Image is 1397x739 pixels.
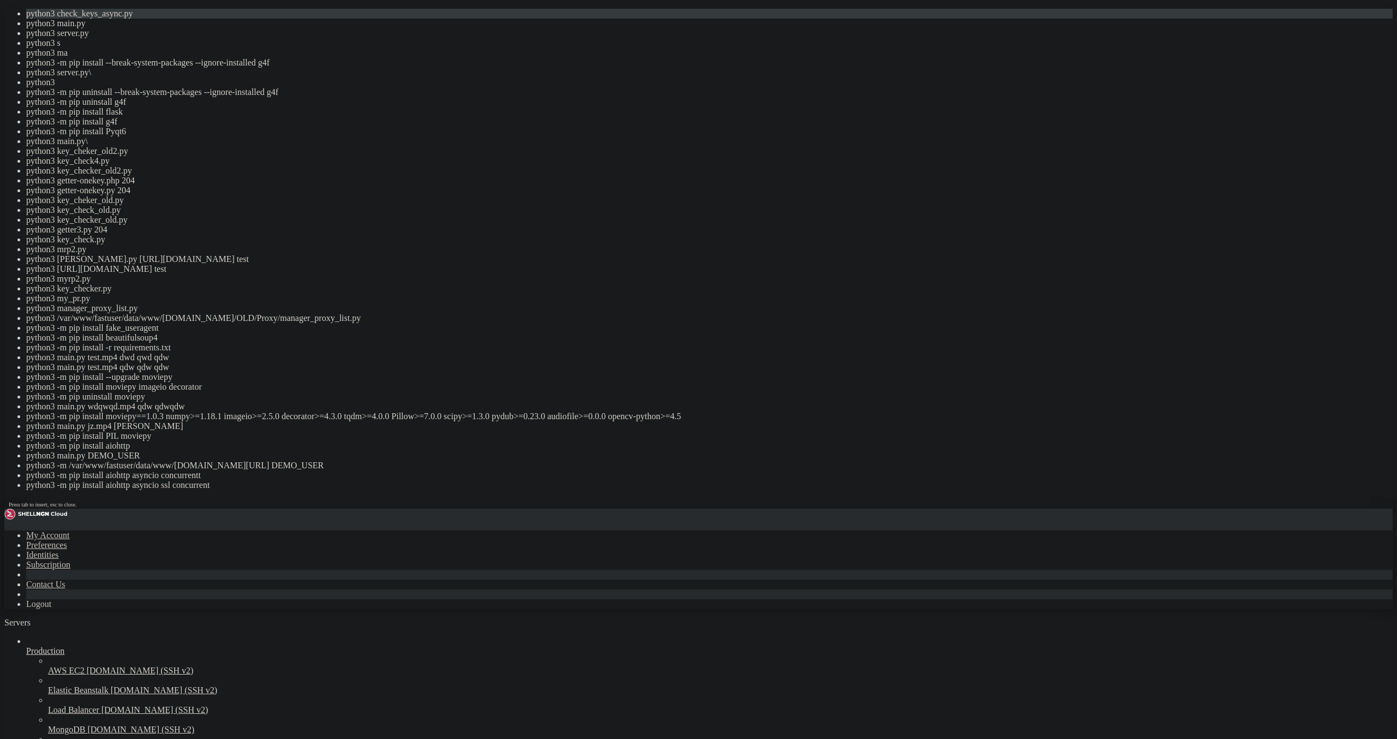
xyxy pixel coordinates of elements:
[26,323,1393,333] li: python3 -m pip install fake_useragent
[345,240,349,249] div: (74, 26)
[26,421,1393,431] li: python3 main.py jz.mp4 [PERSON_NAME]
[26,646,64,655] span: Production
[26,127,1393,136] li: python3 -m pip install Pyqt6
[26,87,1393,97] li: python3 -m pip uninstall --break-system-packages --ignore-installed g4f
[4,140,1254,150] x-row: /etc/apache2/fastpanel2-available
[26,451,1393,461] li: python3 main.py DEMO_USER
[26,294,1393,303] li: python3 my_pr.py
[4,618,74,627] a: Servers
[4,114,1254,123] x-row: By default configuration files can be found in the following directories:
[26,461,1393,470] li: python3 -m /var/www/fastuser/data/www/[DOMAIN_NAME][URL] DEMO_USER
[48,725,1393,735] a: MongoDB [DOMAIN_NAME] (SSH v2)
[26,550,59,559] a: Identities
[48,725,85,734] span: MongoDB
[26,166,1393,176] li: python3 key_checker_old2.py
[26,107,1393,117] li: python3 -m pip install flask
[4,509,67,520] img: Shellngn
[4,140,39,149] span: APACHE2:
[26,78,1393,87] li: python3
[26,540,67,550] a: Preferences
[26,19,1393,28] li: python3 main.py
[48,666,85,675] span: AWS EC2
[9,502,76,508] span: Press tab to insert, esc to close.
[4,50,1254,59] x-row: Operating System:
[118,32,157,40] span: FASTPANEL
[26,245,1393,254] li: python3 mrp2.py
[26,599,51,609] a: Logout
[4,168,170,176] span: You may do that in your control panel.
[4,618,31,627] span: Servers
[26,264,1393,274] li: python3 [URL][DOMAIN_NAME] test
[48,686,1393,695] a: Elastic Beanstalk [DOMAIN_NAME] (SSH v2)
[4,204,1254,213] x-row: ###########################################################################
[4,222,1254,231] x-row: -bash: /var/www/fastuser/data/www/[DOMAIN_NAME][URL]: Is a directory
[26,156,1393,166] li: python3 key_check4.py
[26,225,1393,235] li: python3 getter3.py 204
[26,284,1393,294] li: python3 key_checker.py
[4,177,1254,186] x-row: ===========================================================================
[48,676,1393,695] li: Elastic Beanstalk [DOMAIN_NAME] (SSH v2)
[48,695,1393,715] li: Load Balancer [DOMAIN_NAME] (SSH v2)
[26,68,1393,78] li: python3 server.py\
[26,333,1393,343] li: python3 -m pip install beautifulsoup4
[26,215,1393,225] li: python3 key_checker_old.py
[48,715,1393,735] li: MongoDB [DOMAIN_NAME] (SSH v2)
[87,666,194,675] span: [DOMAIN_NAME] (SSH v2)
[4,132,31,140] span: NGINX:
[111,686,218,695] span: [DOMAIN_NAME] (SSH v2)
[4,104,1254,114] x-row: ===========================================================================
[4,14,1254,23] x-row: Welcome!
[48,666,1393,676] a: AWS EC2 [DOMAIN_NAME] (SSH v2)
[26,146,1393,156] li: python3 key_cheker_old2.py
[4,86,65,95] span: [TECHNICAL_ID]
[26,303,1393,313] li: python3 manager_proxy_list.py
[26,235,1393,245] li: python3 key_check.py
[26,195,1393,205] li: python3 key_cheker_old.py
[4,32,1254,41] x-row: This server is captured by control panel.
[26,402,1393,412] li: python3 main.py wdqwqd.mp4 qdw qdwqdw
[26,431,1393,441] li: python3 -m pip install PIL moviepy
[4,68,1254,77] x-row: IPv4:
[26,254,1393,264] li: python3 [PERSON_NAME].py [URL][DOMAIN_NAME] test
[79,50,157,58] span: Ubuntu 24.04.3 LTS
[26,28,1393,38] li: python3 server.py
[26,313,1393,323] li: python3 /var/www/fastuser/data/www/[DOMAIN_NAME]/OLD/Proxy/manager_proxy_list.py
[26,274,1393,284] li: python3 myrp2.py
[4,213,1254,222] x-row: root@web8:~# /var/www/fastuser/data/www/[DOMAIN_NAME][URL]
[26,205,1393,215] li: python3 key_check_old.py
[26,470,1393,480] li: python3 -m pip install aiohttp asyncio concurrentt
[26,372,1393,382] li: python3 -m pip install --upgrade moviepy
[48,656,1393,676] li: AWS EC2 [DOMAIN_NAME] (SSH v2)
[102,705,208,714] span: [DOMAIN_NAME] (SSH v2)
[26,136,1393,146] li: python3 main.py\
[48,705,99,714] span: Load Balancer
[87,725,194,734] span: [DOMAIN_NAME] (SSH v2)
[48,705,1393,715] a: Load Balancer [DOMAIN_NAME] (SSH v2)
[26,117,1393,127] li: python3 -m pip install g4f
[26,480,1393,490] li: python3 -m pip install aiohttp asyncio ssl concurrent
[4,195,1254,204] x-row: 19:14:27 up 21:38, 5 users, load average: 1.04, 0.70, 0.49
[4,132,1254,141] x-row: /etc/nginx/fastpanel2-available
[4,159,214,168] span: Please do not edit configuration files manually.
[26,353,1393,362] li: python3 main.py test.mp4 dwd qwd qdw
[26,343,1393,353] li: python3 -m pip install -r requirements.txt
[26,97,1393,107] li: python3 -m pip uninstall g4f
[26,531,70,540] a: My Account
[26,441,1393,451] li: python3 -m pip install aiohttp
[48,686,109,695] span: Elastic Beanstalk
[26,186,1393,195] li: python3 getter-onekey.py 204
[26,382,1393,392] li: python3 -m pip install moviepy imageio decorator
[4,231,1254,241] x-row: root@web8:~# cd /var/www/fastuser/data/www/[DOMAIN_NAME][URL]
[26,362,1393,372] li: python3 main.py test.mp4 qdw qdw qdw
[26,646,1393,656] a: Production
[4,59,1254,68] x-row: ===========================================================================
[26,48,1393,58] li: python3 ma
[26,392,1393,402] li: python3 -m pip uninstall moviepy
[26,9,1393,19] li: python3 check_keys_async.py
[4,4,1254,14] x-row: ###########################################################################
[26,580,65,589] a: Contact Us
[26,38,1393,48] li: python3 s
[4,240,1254,249] x-row: root@web8:/var/www/fastuser/data/www/[DOMAIN_NAME][URL] python3
[26,560,70,569] a: Subscription
[26,176,1393,186] li: python3 getter-onekey.php 204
